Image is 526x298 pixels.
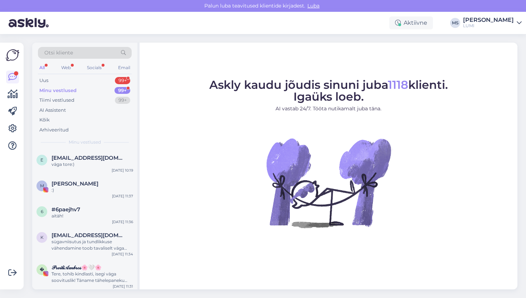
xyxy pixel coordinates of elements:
[52,181,98,187] span: Marianne Muns
[112,168,133,173] div: [DATE] 10:19
[40,267,44,272] span: �
[39,97,74,104] div: Tiimi vestlused
[52,187,133,193] div: :)
[41,209,43,214] span: 6
[40,183,44,188] span: M
[112,219,133,225] div: [DATE] 11:36
[463,17,514,23] div: [PERSON_NAME]
[450,18,460,28] div: MS
[209,105,448,112] p: AI vastab 24/7. Tööta nutikamalt juba täna.
[38,63,46,72] div: All
[388,78,408,92] span: 1118
[69,139,101,145] span: Minu vestlused
[52,155,126,161] span: enelinlukas@gmail.com
[463,23,514,29] div: LUMI
[86,63,103,72] div: Socials
[305,3,322,9] span: Luba
[112,193,133,199] div: [DATE] 11:37
[52,232,126,239] span: klaarika.kahu@gmail.com
[264,118,393,247] img: No Chat active
[40,235,44,240] span: k
[52,239,133,251] div: sügavniisutus ja tundlikkuse vähendamine toob tavaliselt väga kiire leevenduse
[463,17,522,29] a: [PERSON_NAME]LUMI
[44,49,73,57] span: Otsi kliente
[117,63,132,72] div: Email
[209,78,448,104] span: Askly kaudu jõudis sinuni juba klienti. Igaüks loeb.
[52,213,133,219] div: aitäh!
[52,264,102,271] span: 𝒫𝓇ℯ𝒾𝓁𝒾𝒜𝓂𝒷𝓇ℴ𝓈🌸🤍🌸
[52,161,133,168] div: väga tore:)
[6,48,19,62] img: Askly Logo
[113,284,133,289] div: [DATE] 11:31
[52,271,133,284] div: Tere, tohib kindlasti, isegi väga soovituslik! Täname tähelepaneku eest ja paneme selle toote inf...
[39,126,69,134] div: Arhiveeritud
[60,63,72,72] div: Web
[115,77,130,84] div: 99+
[39,116,50,124] div: Kõik
[40,157,43,163] span: e
[389,16,433,29] div: Aktiivne
[52,206,80,213] span: #6paejhv7
[39,107,66,114] div: AI Assistent
[115,97,130,104] div: 99+
[112,251,133,257] div: [DATE] 11:34
[39,77,48,84] div: Uus
[115,87,130,94] div: 99+
[39,87,77,94] div: Minu vestlused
